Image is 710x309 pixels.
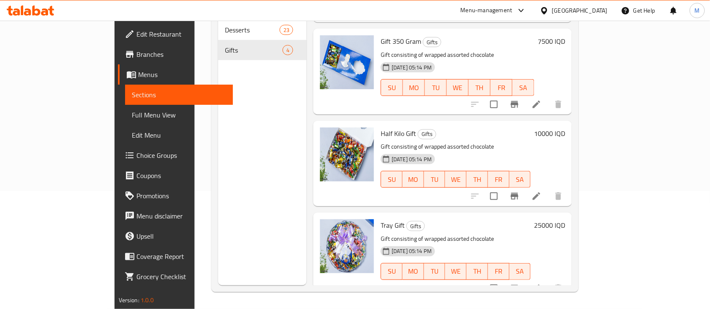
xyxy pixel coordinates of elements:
[283,45,293,55] div: items
[118,186,233,206] a: Promotions
[491,173,506,186] span: FR
[407,221,424,231] span: Gifts
[381,127,416,140] span: Half Kilo Gift
[381,263,403,280] button: SU
[136,272,227,282] span: Grocery Checklist
[427,265,442,277] span: TU
[548,94,569,115] button: delete
[450,82,465,94] span: WE
[406,173,421,186] span: MO
[125,105,233,125] a: Full Menu View
[136,251,227,261] span: Coverage Report
[504,186,525,206] button: Branch-specific-item
[403,79,425,96] button: MO
[418,129,436,139] span: Gifts
[320,128,374,181] img: Half Kilo Gift
[425,79,447,96] button: TU
[448,265,463,277] span: WE
[447,79,469,96] button: WE
[548,278,569,298] button: delete
[125,85,233,105] a: Sections
[513,265,528,277] span: SA
[136,150,227,160] span: Choice Groups
[118,44,233,64] a: Branches
[445,263,467,280] button: WE
[531,99,542,109] a: Edit menu item
[218,20,307,40] div: Desserts23
[423,37,441,47] span: Gifts
[118,206,233,226] a: Menu disclaimer
[388,155,435,163] span: [DATE] 05:14 PM
[470,173,485,186] span: TH
[504,278,525,298] button: Branch-specific-item
[510,171,531,188] button: SA
[141,295,154,306] span: 1.0.0
[488,171,510,188] button: FR
[225,45,283,55] span: Gifts
[138,69,227,80] span: Menus
[510,263,531,280] button: SA
[381,35,421,48] span: Gift 350 Gram
[136,231,227,241] span: Upsell
[534,219,565,231] h6: 25000 IQD
[470,265,485,277] span: TH
[491,79,512,96] button: FR
[136,191,227,201] span: Promotions
[118,266,233,287] a: Grocery Checklist
[504,94,525,115] button: Branch-specific-item
[384,265,399,277] span: SU
[320,219,374,273] img: Tray Gift
[403,171,424,188] button: MO
[118,24,233,44] a: Edit Restaurant
[485,96,503,113] span: Select to update
[118,226,233,246] a: Upsell
[118,145,233,165] a: Choice Groups
[381,219,405,232] span: Tray Gift
[125,125,233,145] a: Edit Menu
[467,171,488,188] button: TH
[534,128,565,139] h6: 10000 IQD
[461,5,512,16] div: Menu-management
[424,171,446,188] button: TU
[488,263,510,280] button: FR
[381,79,403,96] button: SU
[469,79,491,96] button: TH
[132,130,227,140] span: Edit Menu
[485,187,503,205] span: Select to update
[132,110,227,120] span: Full Menu View
[381,171,403,188] button: SU
[225,25,280,35] span: Desserts
[320,35,374,89] img: Gift 350 Gram
[132,90,227,100] span: Sections
[381,141,531,152] p: Gift consisting of wrapped assorted chocolate
[136,170,227,181] span: Coupons
[485,280,503,297] span: Select to update
[538,35,565,47] h6: 7500 IQD
[695,6,700,15] span: M
[406,221,425,231] div: Gifts
[381,234,531,244] p: Gift consisting of wrapped assorted chocolate
[512,79,534,96] button: SA
[427,173,442,186] span: TU
[119,295,139,306] span: Version:
[445,171,467,188] button: WE
[491,265,506,277] span: FR
[406,82,422,94] span: MO
[552,6,608,15] div: [GEOGRAPHIC_DATA]
[388,247,435,255] span: [DATE] 05:14 PM
[118,64,233,85] a: Menus
[136,211,227,221] span: Menu disclaimer
[218,40,307,60] div: Gifts4
[136,49,227,59] span: Branches
[494,82,509,94] span: FR
[448,173,463,186] span: WE
[513,173,528,186] span: SA
[118,165,233,186] a: Coupons
[384,173,399,186] span: SU
[381,50,534,60] p: Gift consisting of wrapped assorted chocolate
[424,263,446,280] button: TU
[472,82,487,94] span: TH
